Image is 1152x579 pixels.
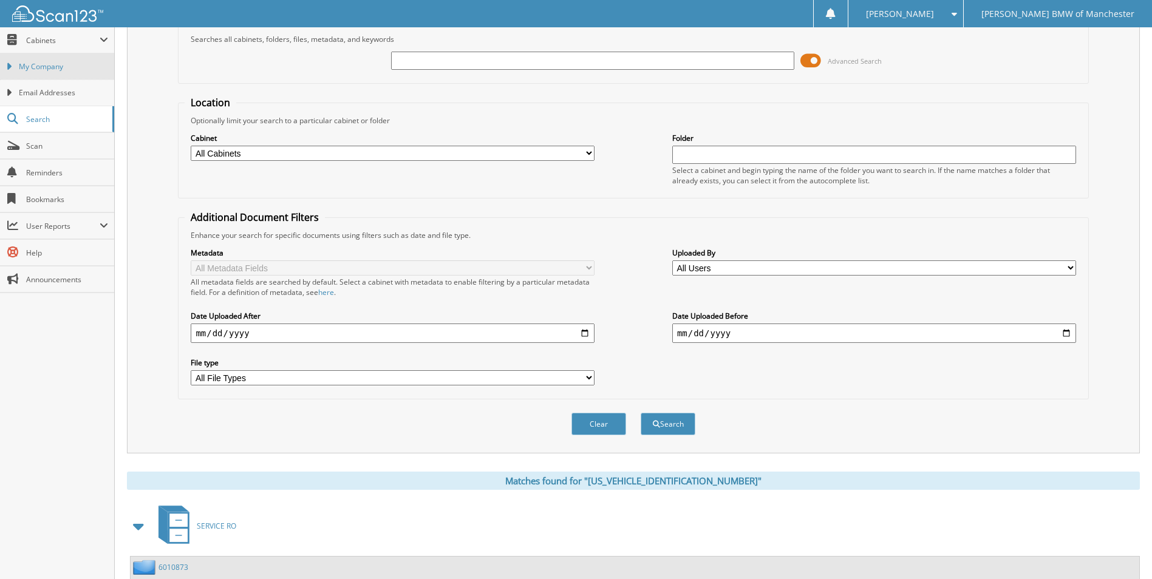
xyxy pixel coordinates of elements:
button: Search [641,413,695,435]
label: Metadata [191,248,595,258]
img: folder2.png [133,560,158,575]
span: Email Addresses [19,87,108,98]
span: Reminders [26,168,108,178]
img: scan123-logo-white.svg [12,5,103,22]
span: SERVICE RO [197,521,236,531]
span: Scan [26,141,108,151]
label: Cabinet [191,133,595,143]
input: start [191,323,595,343]
label: Folder [672,133,1076,143]
a: here [318,287,334,297]
div: Optionally limit your search to a particular cabinet or folder [185,115,1082,126]
span: Announcements [26,274,108,285]
div: All metadata fields are searched by default. Select a cabinet with metadata to enable filtering b... [191,277,595,297]
span: My Company [19,61,108,72]
label: Uploaded By [672,248,1076,258]
a: 6010873 [158,562,188,572]
label: Date Uploaded After [191,311,595,321]
button: Clear [571,413,626,435]
span: Cabinets [26,35,100,46]
label: File type [191,357,595,368]
legend: Additional Document Filters [185,211,325,224]
label: Date Uploaded Before [672,311,1076,321]
span: Advanced Search [828,56,882,66]
div: Select a cabinet and begin typing the name of the folder you want to search in. If the name match... [672,165,1076,186]
span: Search [26,114,106,124]
div: Searches all cabinets, folders, files, metadata, and keywords [185,34,1082,44]
a: SERVICE RO [151,502,236,550]
div: Matches found for "[US_VEHICLE_IDENTIFICATION_NUMBER]" [127,472,1140,490]
span: Bookmarks [26,194,108,205]
input: end [672,323,1076,343]
div: Enhance your search for specific documents using filters such as date and file type. [185,230,1082,240]
span: Help [26,248,108,258]
iframe: Chat Widget [1091,521,1152,579]
span: [PERSON_NAME] BMW of Manchester [981,10,1134,18]
span: User Reports [26,221,100,231]
span: [PERSON_NAME] [866,10,934,18]
legend: Location [185,96,236,109]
